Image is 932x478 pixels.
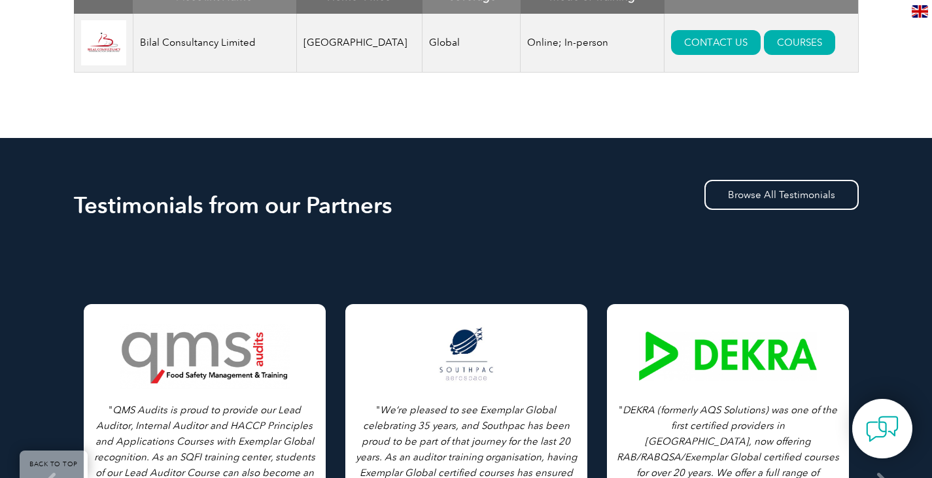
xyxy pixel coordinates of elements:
[50,77,117,86] div: Domain Overview
[21,34,31,44] img: website_grey.svg
[145,77,220,86] div: Keywords by Traffic
[37,21,64,31] div: v 4.0.25
[704,180,859,210] a: Browse All Testimonials
[133,14,296,73] td: Bilal Consultancy Limited
[866,413,899,445] img: contact-chat.png
[34,34,144,44] div: Domain: [DOMAIN_NAME]
[671,30,761,55] a: CONTACT US
[521,14,664,73] td: Online; In-person
[764,30,835,55] a: COURSES
[74,195,859,216] h2: Testimonials from our Partners
[81,20,126,65] img: 2f91f213-be97-eb11-b1ac-00224815388c-logo.jpg
[912,5,928,18] img: en
[21,21,31,31] img: logo_orange.svg
[296,14,423,73] td: [GEOGRAPHIC_DATA]
[130,76,141,86] img: tab_keywords_by_traffic_grey.svg
[35,76,46,86] img: tab_domain_overview_orange.svg
[20,451,88,478] a: BACK TO TOP
[423,14,521,73] td: Global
